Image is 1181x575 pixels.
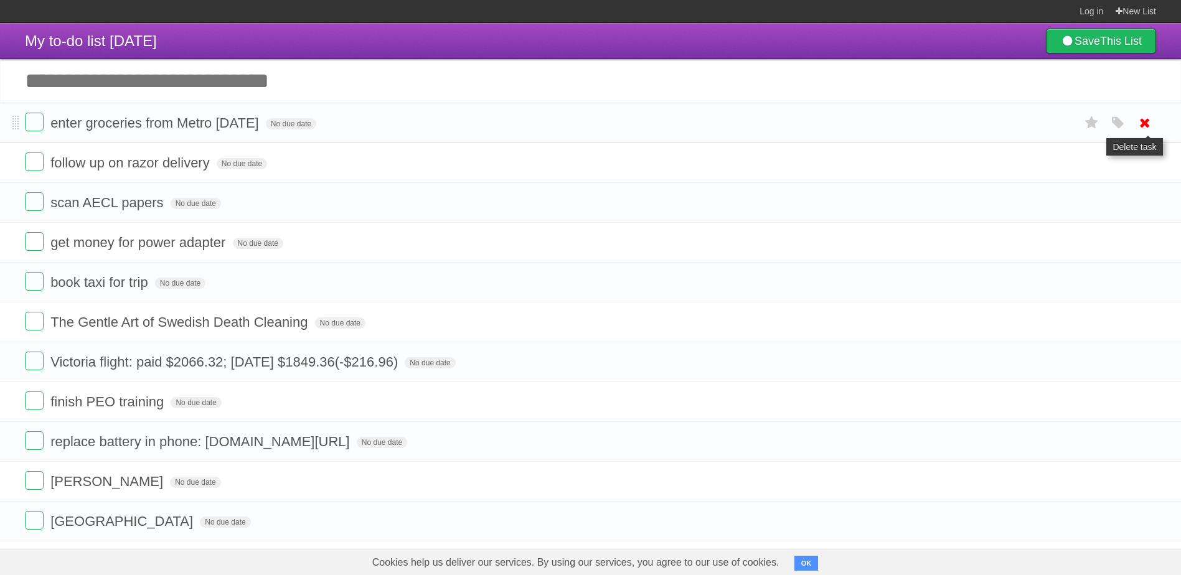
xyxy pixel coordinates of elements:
span: No due date [233,238,283,249]
span: No due date [266,118,316,129]
label: Done [25,471,44,490]
label: Done [25,192,44,211]
a: SaveThis List [1046,29,1156,54]
span: Cookies help us deliver our services. By using our services, you agree to our use of cookies. [360,550,792,575]
label: Done [25,152,44,171]
label: Star task [1080,113,1104,133]
span: [GEOGRAPHIC_DATA] [50,513,196,529]
span: scan AECL papers [50,195,166,210]
label: Done [25,391,44,410]
span: Victoria flight: paid $2066.32; [DATE] $1849.36(-$216.96) [50,354,401,370]
span: No due date [200,517,250,528]
label: Done [25,113,44,131]
span: enter groceries from Metro [DATE] [50,115,262,131]
label: Done [25,511,44,530]
b: This List [1100,35,1142,47]
span: No due date [171,198,221,209]
span: [PERSON_NAME] [50,474,166,489]
span: get money for power adapter [50,235,228,250]
span: No due date [405,357,455,368]
span: No due date [315,317,365,329]
span: book taxi for trip [50,274,151,290]
span: No due date [171,397,221,408]
label: Done [25,352,44,370]
span: follow up on razor delivery [50,155,213,171]
span: No due date [170,477,220,488]
span: No due date [357,437,407,448]
span: finish PEO training [50,394,167,409]
label: Done [25,232,44,251]
span: My to-do list [DATE] [25,32,157,49]
label: Done [25,431,44,450]
span: replace battery in phone: [DOMAIN_NAME][URL] [50,434,353,449]
span: No due date [217,158,267,169]
label: Done [25,312,44,330]
button: OK [794,556,819,571]
span: No due date [155,278,205,289]
span: The Gentle Art of Swedish Death Cleaning [50,314,311,330]
label: Done [25,272,44,291]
